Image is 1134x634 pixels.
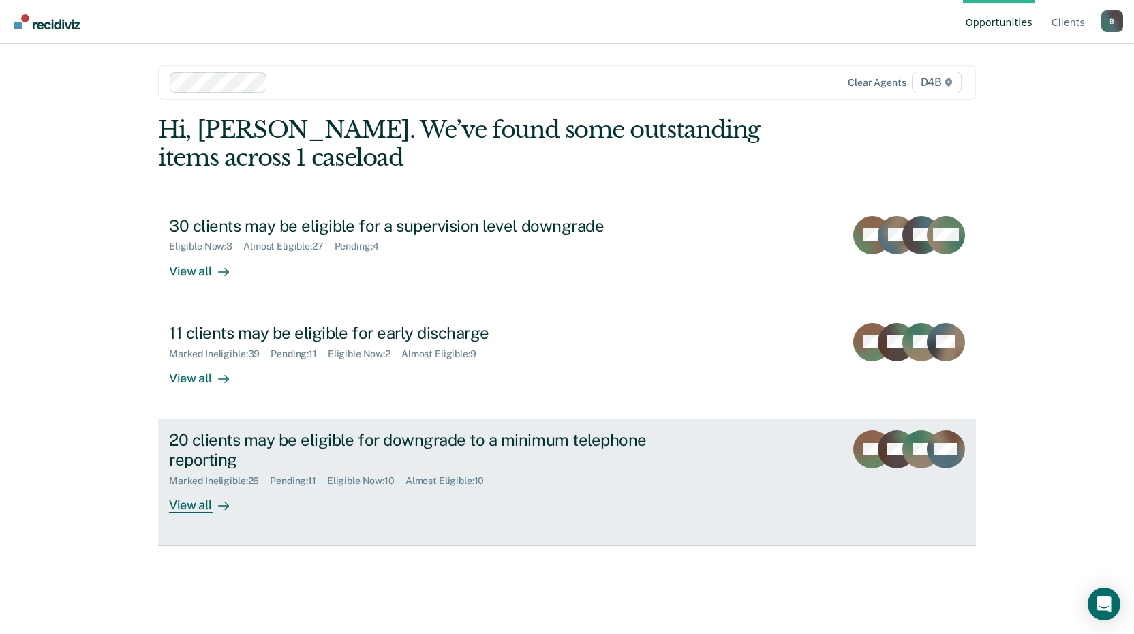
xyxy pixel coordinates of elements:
div: Open Intercom Messenger [1088,588,1120,620]
div: 20 clients may be eligible for downgrade to a minimum telephone reporting [169,430,647,470]
div: Eligible Now : 3 [169,241,243,252]
div: Pending : 4 [335,241,390,252]
div: View all [169,252,245,279]
div: View all [169,486,245,513]
a: 11 clients may be eligible for early dischargeMarked Ineligible:39Pending:11Eligible Now:2Almost ... [158,312,976,419]
div: Clear agents [848,77,906,89]
div: Pending : 11 [271,348,328,360]
div: Almost Eligible : 9 [401,348,487,360]
div: Hi, [PERSON_NAME]. We’ve found some outstanding items across 1 caseload [158,116,812,172]
div: B [1101,10,1123,32]
div: Eligible Now : 2 [328,348,401,360]
div: 11 clients may be eligible for early discharge [169,323,647,343]
div: Marked Ineligible : 26 [169,475,270,487]
button: Profile dropdown button [1101,10,1123,32]
img: Recidiviz [14,14,80,29]
div: Marked Ineligible : 39 [169,348,271,360]
div: View all [169,359,245,386]
span: D4B [912,72,962,93]
a: 20 clients may be eligible for downgrade to a minimum telephone reportingMarked Ineligible:26Pend... [158,419,976,546]
div: Pending : 11 [270,475,327,487]
div: Almost Eligible : 10 [405,475,495,487]
div: Almost Eligible : 27 [243,241,335,252]
a: 30 clients may be eligible for a supervision level downgradeEligible Now:3Almost Eligible:27Pendi... [158,205,976,312]
div: 30 clients may be eligible for a supervision level downgrade [169,216,647,236]
div: Eligible Now : 10 [327,475,405,487]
